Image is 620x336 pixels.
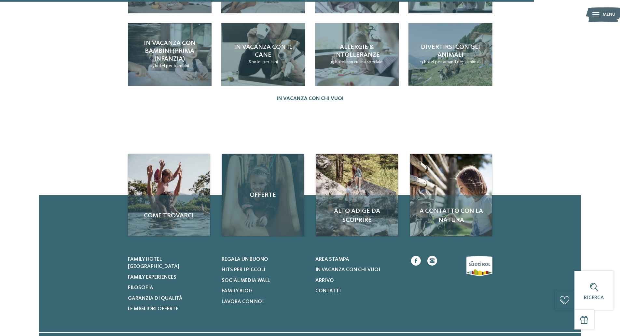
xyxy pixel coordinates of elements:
a: Garanzia di qualità [128,295,214,302]
span: Le migliori offerte [128,306,178,312]
span: Contatti [315,288,341,294]
a: Mercatini di Natale in Alto Adige: magia pura Come trovarci [128,154,210,236]
a: Mercatini di Natale in Alto Adige: magia pura Divertirsi con gli animali 13 hotel per amanti degl... [408,23,492,86]
span: hotel per bambini [155,64,189,68]
a: Family hotel [GEOGRAPHIC_DATA] [128,256,214,270]
img: Mercatini di Natale in Alto Adige: magia pura [128,154,210,236]
span: Regala un buono [222,257,268,262]
a: Mercatini di Natale in Alto Adige: magia pura Offerte [222,154,304,236]
a: Mercatini di Natale in Alto Adige: magia pura Alto Adige da scoprire [316,154,398,236]
span: Come trovarci [134,211,203,220]
span: 8 [249,60,251,64]
a: Mercatini di Natale in Alto Adige: magia pura In vacanza con il cane 8 hotel per cani [221,23,305,86]
a: Regala un buono [222,256,307,263]
a: Lavora con noi [222,298,307,305]
a: In vacanza con chi vuoi [315,266,401,273]
a: Mercatini di Natale in Alto Adige: magia pura A contatto con la natura [410,154,492,236]
span: In vacanza con il cane [234,44,292,58]
span: Divertirsi con gli animali [421,44,480,58]
a: Area stampa [315,256,401,263]
span: 13 [420,60,423,64]
span: hotel per cani [252,60,278,64]
a: Family Blog [222,287,307,295]
a: Hits per i piccoli [222,266,307,273]
a: Social Media Wall [222,277,307,284]
span: Garanzia di qualità [128,296,183,301]
span: hotel per amanti degli animali [424,60,481,64]
img: Mercatini di Natale in Alto Adige: magia pura [410,154,492,236]
span: Arrivo [315,278,334,283]
span: Area stampa [315,257,349,262]
span: Lavora con noi [222,299,264,304]
span: A contatto con la natura [417,207,486,225]
span: Hits per i piccoli [222,267,265,272]
span: Family Blog [222,288,253,294]
a: In vacanza con chi vuoi [277,96,344,102]
a: Contatti [315,287,401,295]
span: Alto Adige da scoprire [323,207,392,225]
a: Filosofia [128,284,214,291]
a: Family experiences [128,274,214,281]
img: Mercatini di Natale in Alto Adige: magia pura [316,154,398,236]
span: Filosofia [128,285,153,290]
span: Allergie & intolleranze [334,44,380,58]
span: Social Media Wall [222,278,270,283]
span: 19 [331,60,335,64]
span: 25 [150,64,154,68]
a: Le migliori offerte [128,305,214,313]
a: Mercatini di Natale in Alto Adige: magia pura In vacanza con bambini (prima infanzia) 25 hotel pe... [128,23,212,86]
span: Ricerca [584,295,604,300]
span: In vacanza con chi vuoi [315,267,380,272]
span: Family experiences [128,275,176,280]
a: Mercatini di Natale in Alto Adige: magia pura Allergie & intolleranze 19 hotel con cucina speciale [315,23,399,86]
span: Family hotel [GEOGRAPHIC_DATA] [128,257,179,269]
a: Arrivo [315,277,401,284]
span: In vacanza con bambini (prima infanzia) [144,40,196,62]
span: hotel con cucina speciale [335,60,383,64]
span: Offerte [228,191,297,200]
